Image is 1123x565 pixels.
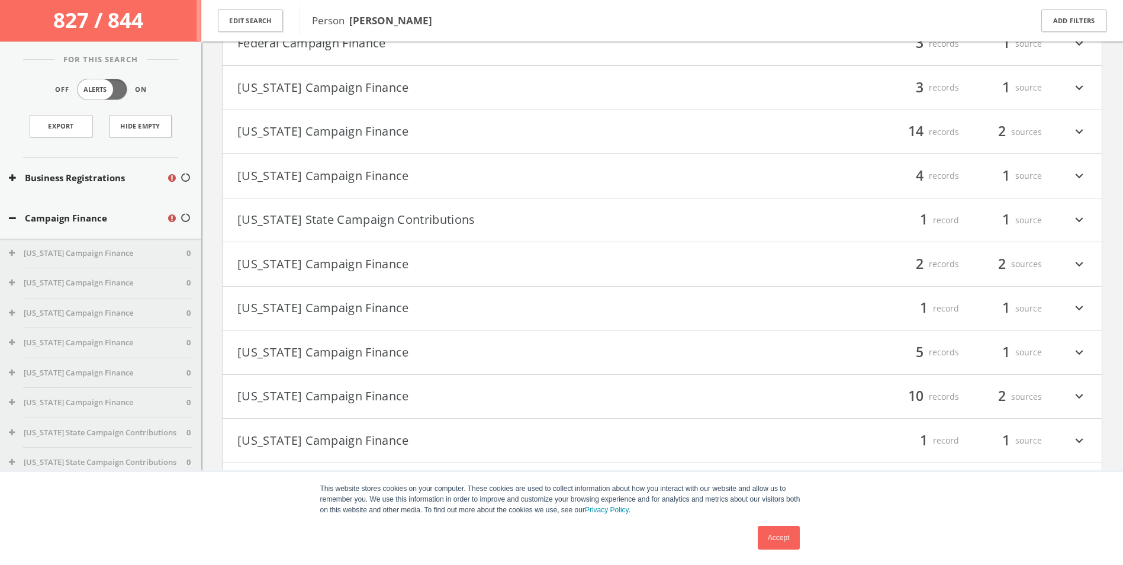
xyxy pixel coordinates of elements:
[997,210,1015,230] span: 1
[9,367,186,379] button: [US_STATE] Campaign Finance
[910,253,929,274] span: 2
[997,342,1015,362] span: 1
[9,277,186,289] button: [US_STATE] Campaign Finance
[237,78,662,98] button: [US_STATE] Campaign Finance
[888,387,959,407] div: records
[971,342,1042,362] div: source
[9,337,186,349] button: [US_STATE] Campaign Finance
[186,457,191,468] span: 0
[1071,78,1087,98] i: expand_more
[971,78,1042,98] div: source
[1071,122,1087,142] i: expand_more
[312,14,432,27] span: Person
[993,253,1011,274] span: 2
[1071,298,1087,319] i: expand_more
[997,33,1015,54] span: 1
[237,210,662,230] button: [US_STATE] State Campaign Contributions
[910,342,929,362] span: 5
[971,387,1042,407] div: sources
[997,77,1015,98] span: 1
[9,248,186,259] button: [US_STATE] Campaign Finance
[888,166,959,186] div: records
[55,85,69,95] span: Off
[1071,342,1087,362] i: expand_more
[971,166,1042,186] div: source
[237,298,662,319] button: [US_STATE] Campaign Finance
[888,342,959,362] div: records
[997,298,1015,319] span: 1
[888,298,959,319] div: record
[971,34,1042,54] div: source
[1071,34,1087,54] i: expand_more
[997,430,1015,451] span: 1
[915,298,933,319] span: 1
[888,122,959,142] div: records
[237,387,662,407] button: [US_STATE] Campaign Finance
[888,431,959,451] div: record
[237,34,662,54] button: Federal Campaign Finance
[1041,9,1106,33] button: Add Filters
[997,165,1015,186] span: 1
[186,277,191,289] span: 0
[349,14,432,27] b: [PERSON_NAME]
[910,165,929,186] span: 4
[9,427,186,439] button: [US_STATE] State Campaign Contributions
[910,33,929,54] span: 3
[1071,166,1087,186] i: expand_more
[910,77,929,98] span: 3
[9,211,166,225] button: Campaign Finance
[9,397,186,409] button: [US_STATE] Campaign Finance
[237,342,662,362] button: [US_STATE] Campaign Finance
[9,171,166,185] button: Business Registrations
[237,431,662,451] button: [US_STATE] Campaign Finance
[915,430,933,451] span: 1
[53,6,148,34] span: 827 / 844
[9,307,186,319] button: [US_STATE] Campaign Finance
[888,254,959,274] div: records
[915,210,933,230] span: 1
[237,166,662,186] button: [US_STATE] Campaign Finance
[1071,254,1087,274] i: expand_more
[1071,431,1087,451] i: expand_more
[971,210,1042,230] div: source
[186,337,191,349] span: 0
[186,248,191,259] span: 0
[186,307,191,319] span: 0
[993,386,1011,407] span: 2
[186,397,191,409] span: 0
[1071,210,1087,230] i: expand_more
[237,254,662,274] button: [US_STATE] Campaign Finance
[135,85,147,95] span: On
[218,9,283,33] button: Edit Search
[9,457,186,468] button: [US_STATE] State Campaign Contributions
[758,526,800,550] a: Accept
[971,431,1042,451] div: source
[903,386,929,407] span: 10
[186,367,191,379] span: 0
[109,115,172,137] button: Hide Empty
[971,254,1042,274] div: sources
[971,298,1042,319] div: source
[320,483,803,515] p: This website stores cookies on your computer. These cookies are used to collect information about...
[888,210,959,230] div: record
[186,427,191,439] span: 0
[888,34,959,54] div: records
[903,121,929,142] span: 14
[585,506,629,514] a: Privacy Policy
[888,78,959,98] div: records
[971,122,1042,142] div: sources
[993,121,1011,142] span: 2
[1071,387,1087,407] i: expand_more
[54,54,147,66] span: For This Search
[30,115,92,137] a: Export
[237,122,662,142] button: [US_STATE] Campaign Finance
